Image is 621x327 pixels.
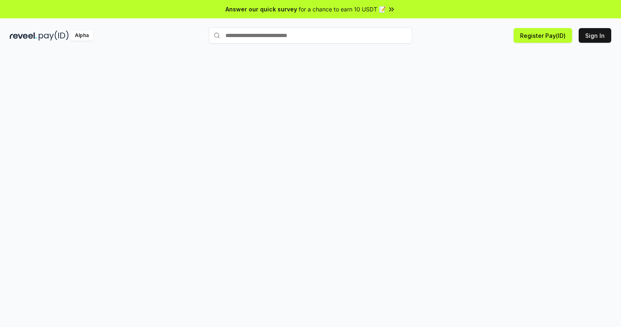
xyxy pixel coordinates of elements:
[579,28,611,43] button: Sign In
[225,5,297,13] span: Answer our quick survey
[39,31,69,41] img: pay_id
[70,31,93,41] div: Alpha
[10,31,37,41] img: reveel_dark
[299,5,386,13] span: for a chance to earn 10 USDT 📝
[514,28,572,43] button: Register Pay(ID)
